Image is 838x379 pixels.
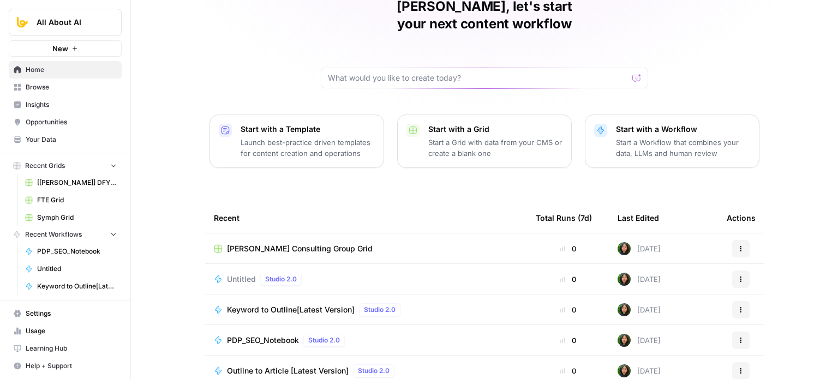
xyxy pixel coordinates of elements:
[618,273,631,286] img: 71gc9am4ih21sqe9oumvmopgcasf
[214,364,518,377] a: Outline to Article [Latest Version]Studio 2.0
[618,303,631,316] img: 71gc9am4ih21sqe9oumvmopgcasf
[536,304,600,315] div: 0
[214,303,518,316] a: Keyword to Outline[Latest Version]Studio 2.0
[37,178,117,188] span: [[PERSON_NAME]] DFY POC👨‍🦲
[536,243,600,254] div: 0
[618,364,661,377] div: [DATE]
[616,124,750,135] p: Start with a Workflow
[618,242,631,255] img: 71gc9am4ih21sqe9oumvmopgcasf
[214,243,518,254] a: [PERSON_NAME] Consulting Group Grid
[20,209,122,226] a: Symph Grid
[241,124,375,135] p: Start with a Template
[9,158,122,174] button: Recent Grids
[9,322,122,340] a: Usage
[397,115,572,168] button: Start with a GridStart a Grid with data from your CMS or create a blank one
[265,274,297,284] span: Studio 2.0
[20,243,122,260] a: PDP_SEO_Notebook
[37,213,117,222] span: Symph Grid
[37,281,117,291] span: Keyword to Outline[Latest Version]
[616,137,750,159] p: Start a Workflow that combines your data, LLMs and human review
[428,124,562,135] p: Start with a Grid
[26,65,117,75] span: Home
[9,113,122,131] a: Opportunities
[241,137,375,159] p: Launch best-practice driven templates for content creation and operations
[618,364,631,377] img: 71gc9am4ih21sqe9oumvmopgcasf
[9,131,122,148] a: Your Data
[26,309,117,318] span: Settings
[358,366,390,376] span: Studio 2.0
[209,115,384,168] button: Start with a TemplateLaunch best-practice driven templates for content creation and operations
[9,79,122,96] a: Browse
[9,40,122,57] button: New
[9,340,122,357] a: Learning Hub
[26,82,117,92] span: Browse
[227,243,373,254] span: [PERSON_NAME] Consulting Group Grid
[585,115,759,168] button: Start with a WorkflowStart a Workflow that combines your data, LLMs and human review
[13,13,32,32] img: All About AI Logo
[308,335,340,345] span: Studio 2.0
[9,61,122,79] a: Home
[727,203,756,233] div: Actions
[20,260,122,278] a: Untitled
[25,161,65,171] span: Recent Grids
[227,274,256,285] span: Untitled
[227,365,349,376] span: Outline to Article [Latest Version]
[9,226,122,243] button: Recent Workflows
[26,326,117,336] span: Usage
[26,344,117,353] span: Learning Hub
[214,334,518,347] a: PDP_SEO_NotebookStudio 2.0
[26,117,117,127] span: Opportunities
[536,335,600,346] div: 0
[25,230,82,239] span: Recent Workflows
[52,43,68,54] span: New
[364,305,396,315] span: Studio 2.0
[20,191,122,209] a: FTE Grid
[26,100,117,110] span: Insights
[618,203,659,233] div: Last Edited
[37,264,117,274] span: Untitled
[26,361,117,371] span: Help + Support
[9,357,122,375] button: Help + Support
[328,73,628,83] input: What would you like to create today?
[618,242,661,255] div: [DATE]
[618,273,661,286] div: [DATE]
[9,9,122,36] button: Workspace: All About AI
[20,174,122,191] a: [[PERSON_NAME]] DFY POC👨‍🦲
[37,17,103,28] span: All About AI
[9,96,122,113] a: Insights
[227,304,355,315] span: Keyword to Outline[Latest Version]
[536,274,600,285] div: 0
[428,137,562,159] p: Start a Grid with data from your CMS or create a blank one
[214,273,518,286] a: UntitledStudio 2.0
[9,305,122,322] a: Settings
[214,203,518,233] div: Recent
[618,303,661,316] div: [DATE]
[227,335,299,346] span: PDP_SEO_Notebook
[618,334,661,347] div: [DATE]
[618,334,631,347] img: 71gc9am4ih21sqe9oumvmopgcasf
[37,246,117,256] span: PDP_SEO_Notebook
[536,365,600,376] div: 0
[26,135,117,145] span: Your Data
[536,203,592,233] div: Total Runs (7d)
[37,195,117,205] span: FTE Grid
[20,278,122,295] a: Keyword to Outline[Latest Version]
